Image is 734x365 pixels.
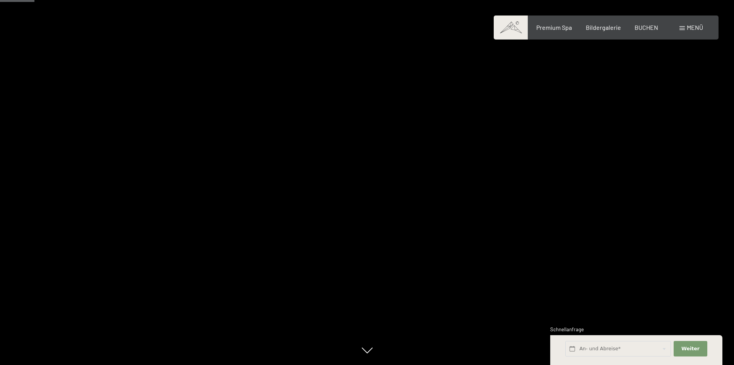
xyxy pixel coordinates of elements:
span: Weiter [681,345,700,352]
a: Bildergalerie [586,24,621,31]
span: Menü [687,24,703,31]
a: BUCHEN [635,24,658,31]
span: Schnellanfrage [550,326,584,332]
button: Weiter [674,341,707,357]
a: Premium Spa [536,24,572,31]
